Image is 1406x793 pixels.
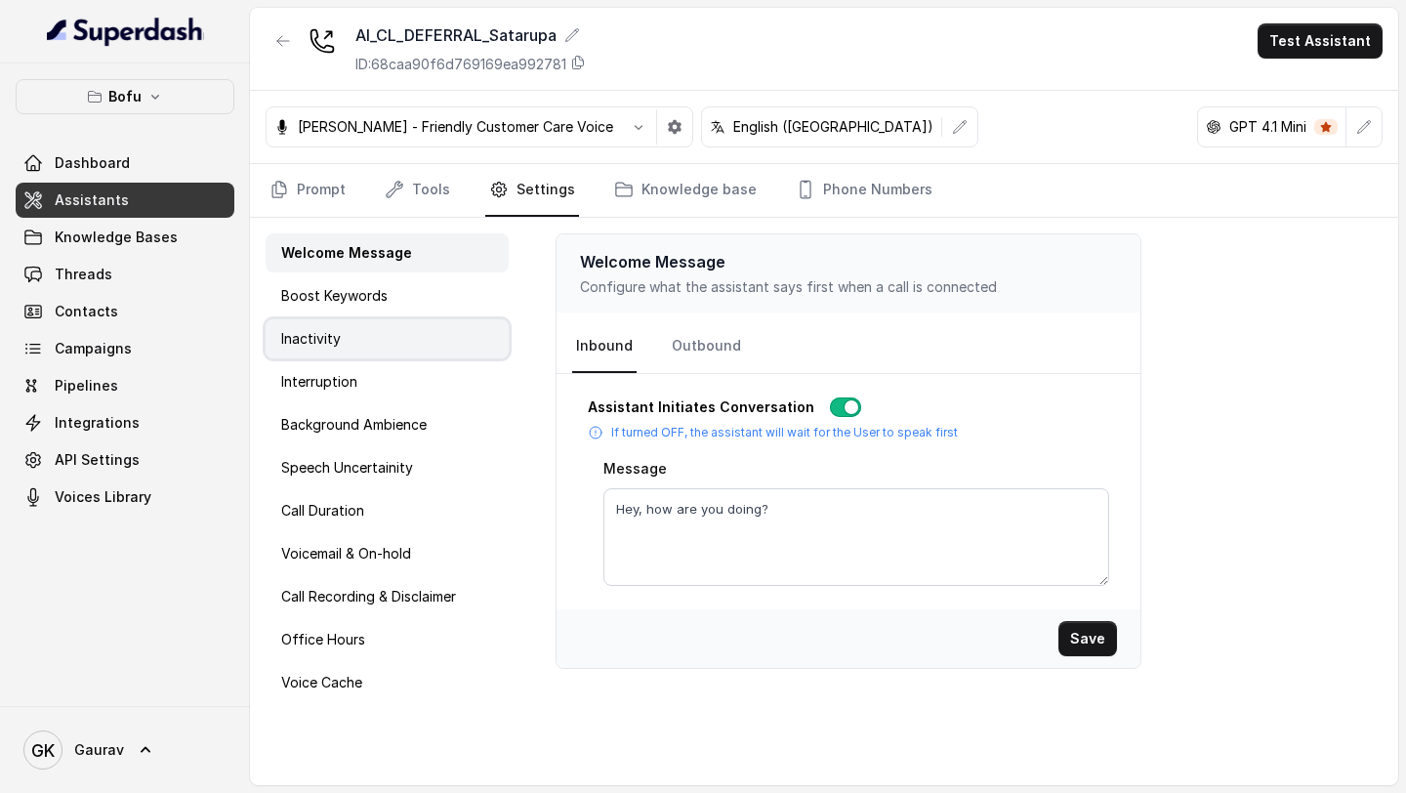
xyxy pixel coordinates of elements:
[16,294,234,329] a: Contacts
[603,488,1109,586] textarea: Hey, how are you doing?
[1206,119,1221,135] svg: openai logo
[355,23,586,47] div: AI_CL_DEFERRAL_Satarupa
[266,164,350,217] a: Prompt
[16,146,234,181] a: Dashboard
[580,250,1117,273] p: Welcome Message
[1058,621,1117,656] button: Save
[281,673,362,692] p: Voice Cache
[281,415,427,435] p: Background Ambience
[1258,23,1383,59] button: Test Assistant
[31,740,55,761] text: GK
[281,458,413,478] p: Speech Uncertainity
[668,320,745,373] a: Outbound
[16,183,234,218] a: Assistants
[16,723,234,777] a: Gaurav
[485,164,579,217] a: Settings
[55,190,129,210] span: Assistants
[16,442,234,478] a: API Settings
[298,117,613,137] p: [PERSON_NAME] - Friendly Customer Care Voice
[580,277,1117,297] p: Configure what the assistant says first when a call is connected
[55,450,140,470] span: API Settings
[16,368,234,403] a: Pipelines
[16,405,234,440] a: Integrations
[281,544,411,563] p: Voicemail & On-hold
[1229,117,1306,137] p: GPT 4.1 Mini
[610,164,761,217] a: Knowledge base
[16,220,234,255] a: Knowledge Bases
[281,243,412,263] p: Welcome Message
[55,153,130,173] span: Dashboard
[281,286,388,306] p: Boost Keywords
[55,413,140,433] span: Integrations
[16,331,234,366] a: Campaigns
[55,228,178,247] span: Knowledge Bases
[381,164,454,217] a: Tools
[611,425,958,440] p: If turned OFF, the assistant will wait for the User to speak first
[603,460,667,477] label: Message
[16,79,234,114] button: Bofu
[74,740,124,760] span: Gaurav
[792,164,936,217] a: Phone Numbers
[572,320,637,373] a: Inbound
[281,372,357,392] p: Interruption
[281,587,456,606] p: Call Recording & Disclaimer
[55,339,132,358] span: Campaigns
[281,501,364,521] p: Call Duration
[355,55,566,74] p: ID: 68caa90f6d769169ea992781
[572,320,1125,373] nav: Tabs
[55,265,112,284] span: Threads
[55,376,118,396] span: Pipelines
[55,487,151,507] span: Voices Library
[733,117,933,137] p: English ([GEOGRAPHIC_DATA])
[108,85,142,108] p: Bofu
[16,480,234,515] a: Voices Library
[266,164,1383,217] nav: Tabs
[588,397,814,417] p: Assistant Initiates Conversation
[16,257,234,292] a: Threads
[281,329,341,349] p: Inactivity
[55,302,118,321] span: Contacts
[281,630,365,649] p: Office Hours
[47,16,204,47] img: light.svg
